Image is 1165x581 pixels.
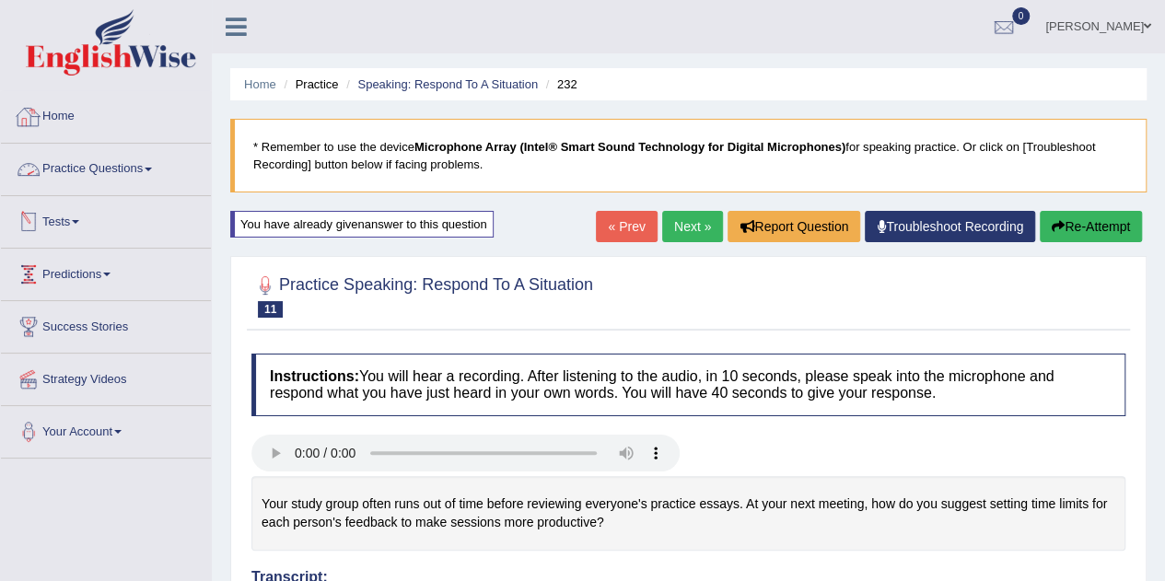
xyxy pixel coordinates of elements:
[596,211,657,242] a: « Prev
[1,249,211,295] a: Predictions
[542,76,577,93] li: 232
[244,77,276,91] a: Home
[414,140,845,154] b: Microphone Array (Intel® Smart Sound Technology for Digital Microphones)
[230,119,1147,192] blockquote: * Remember to use the device for speaking practice. Or click on [Troubleshoot Recording] button b...
[1040,211,1142,242] button: Re-Attempt
[1,196,211,242] a: Tests
[728,211,860,242] button: Report Question
[1,91,211,137] a: Home
[1,301,211,347] a: Success Stories
[1,406,211,452] a: Your Account
[662,211,723,242] a: Next »
[251,354,1125,415] h4: You will hear a recording. After listening to the audio, in 10 seconds, please speak into the mic...
[230,211,494,238] div: You have already given answer to this question
[258,301,283,318] span: 11
[1,354,211,400] a: Strategy Videos
[865,211,1035,242] a: Troubleshoot Recording
[1,144,211,190] a: Practice Questions
[270,368,359,384] b: Instructions:
[251,476,1125,551] div: Your study group often runs out of time before reviewing everyone's practice essays. At your next...
[251,272,593,318] h2: Practice Speaking: Respond To A Situation
[1012,7,1031,25] span: 0
[279,76,338,93] li: Practice
[357,77,538,91] a: Speaking: Respond To A Situation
